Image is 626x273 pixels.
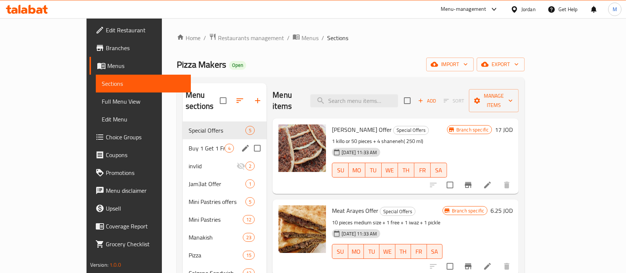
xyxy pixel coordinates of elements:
div: Pizza [189,251,243,260]
span: MO [352,165,362,176]
div: items [245,162,255,170]
span: Branch specific [453,126,492,133]
p: 10 pieces medium size + 1 free + 1 iwaz + 1 pickle [332,218,443,227]
button: TH [398,163,414,178]
p: 1 killo or 50 pieces + 4 shaneneh( 250 ml) [332,137,447,146]
button: TH [395,244,411,259]
a: Edit menu item [483,262,492,271]
img: Safeha Shamiyya Offer [278,124,326,172]
button: WE [379,244,395,259]
h6: 17 JOD [495,124,513,135]
button: edit [240,143,251,154]
span: Select section first [439,95,469,107]
a: Grocery Checklist [89,235,191,253]
span: Manage items [475,91,513,110]
span: Menus [301,33,319,42]
button: TU [365,163,382,178]
div: items [245,197,255,206]
button: TU [364,244,379,259]
button: SU [332,244,348,259]
button: MO [348,244,364,259]
li: / [287,33,290,42]
span: Manakish [189,233,243,242]
li: / [322,33,324,42]
div: Pizza15 [183,246,267,264]
a: Edit menu item [483,181,492,189]
div: Buy 1 Get 1 Free4edit [183,139,267,157]
button: export [477,58,525,71]
div: Special Offers5 [183,121,267,139]
a: Menus [293,33,319,43]
div: items [243,251,255,260]
span: 23 [243,234,254,241]
span: SU [335,165,346,176]
span: 4 [225,145,234,152]
span: 1.0.0 [110,260,121,270]
span: 1 [246,181,254,188]
span: SU [335,246,345,257]
a: Upsell [89,199,191,217]
span: WE [382,246,392,257]
div: Mini Pastries12 [183,211,267,228]
div: items [243,233,255,242]
span: Choice Groups [106,133,185,142]
span: Select to update [442,177,458,193]
button: import [426,58,474,71]
span: Mini Pastries offers [189,197,245,206]
button: FR [411,244,427,259]
a: Restaurants management [209,33,284,43]
button: Add section [249,92,267,110]
span: import [432,60,468,69]
span: Jam3at Offer [189,179,245,188]
div: items [225,144,234,153]
a: Edit Restaurant [89,21,191,39]
span: Add [417,97,437,105]
span: Branches [106,43,185,52]
svg: Inactive section [237,162,245,170]
button: MO [349,163,365,178]
button: SA [427,244,443,259]
span: TH [398,246,408,257]
span: Select section [400,93,415,108]
span: Mini Pastries [189,215,243,224]
input: search [310,94,398,107]
span: SA [434,165,444,176]
div: Special Offers [380,207,415,216]
button: WE [382,163,398,178]
span: Add item [415,95,439,107]
a: Menu disclaimer [89,182,191,199]
span: Grocery Checklist [106,240,185,248]
button: FR [414,163,431,178]
button: SA [431,163,447,178]
div: Jam3at Offer1 [183,175,267,193]
li: / [203,33,206,42]
div: Special Offers [393,126,429,135]
span: Buy 1 Get 1 Free [189,144,225,153]
span: Meat Arayes Offer [332,205,378,216]
a: Coverage Report [89,217,191,235]
span: export [483,60,519,69]
span: Edit Menu [102,115,185,124]
div: Menu-management [441,5,486,14]
span: Edit Restaurant [106,26,185,35]
span: WE [385,165,395,176]
div: Mini Pastries offers5 [183,193,267,211]
button: delete [498,176,516,194]
div: items [245,179,255,188]
span: [DATE] 11:33 AM [339,230,380,237]
h2: Menu sections [186,90,220,112]
div: Special Offers [189,126,245,135]
span: Version: [90,260,108,270]
a: Full Menu View [96,92,191,110]
span: SA [430,246,440,257]
button: Branch-specific-item [459,176,477,194]
span: Upsell [106,204,185,213]
span: MO [351,246,361,257]
span: FR [417,165,428,176]
div: invlid2 [183,157,267,175]
a: Menus [89,57,191,75]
